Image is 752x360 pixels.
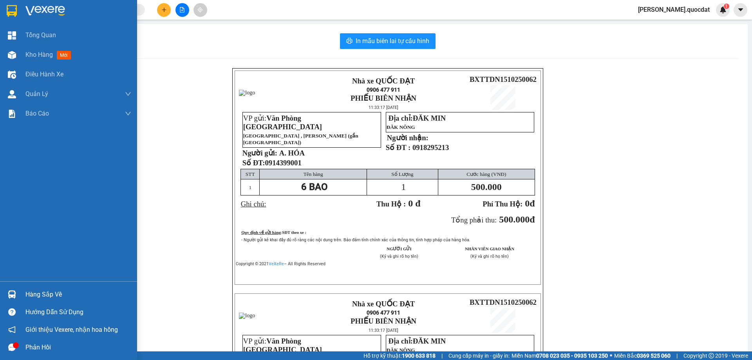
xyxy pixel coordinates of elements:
img: icon-new-feature [719,6,727,13]
sup: 1 [724,4,729,9]
div: Hướng dẫn sử dụng [25,306,131,318]
span: 0 đ [408,198,420,208]
span: 11:33:17 [DATE] [369,328,398,333]
span: Thu Hộ : [376,200,406,208]
img: logo [239,313,255,319]
span: 0918295213 [412,143,449,152]
span: | [441,351,443,360]
span: Giới thiệu Vexere, nhận hoa hồng [25,325,118,335]
strong: NGƯỜI GỬI [387,247,411,251]
span: VP gửi: [243,337,322,354]
img: dashboard-icon [8,31,16,40]
span: ĐĂK NÔNG [387,347,415,353]
span: 500.000 [471,182,502,192]
span: Quản Lý [25,89,48,99]
span: Điều hành xe [25,69,63,79]
span: 1 [725,4,728,9]
span: Quy định về gửi hàng [241,230,281,235]
span: ⚪️ [610,354,612,357]
span: : [281,230,306,235]
span: Miền Bắc [614,351,671,360]
span: (Ký và ghi rõ họ tên) [470,254,509,259]
span: A. HÓA [279,149,305,157]
span: 0 [525,198,530,208]
span: Phí Thu Hộ: [483,200,522,208]
img: warehouse-icon [8,290,16,298]
span: 1 [249,185,251,190]
button: file-add [175,3,189,17]
span: plus [161,7,167,13]
span: [GEOGRAPHIC_DATA] , [PERSON_NAME] (gần [GEOGRAPHIC_DATA]) [243,133,358,145]
span: 1 [401,182,406,192]
strong: Người nhận: [387,134,428,142]
span: Văn Phòng [GEOGRAPHIC_DATA] [243,114,322,131]
span: Tên hàng [304,171,323,177]
span: Số Lượng [391,171,413,177]
span: mới [57,51,71,60]
span: | [676,351,678,360]
span: printer [346,38,352,45]
button: caret-down [734,3,747,17]
span: notification [8,326,16,333]
span: Kho hàng [25,51,53,58]
button: plus [157,3,171,17]
a: VeXeRe [269,261,284,266]
span: Địa chỉ: [388,337,446,345]
span: aim [197,7,203,13]
span: Địa chỉ: [388,114,446,122]
span: Văn Phòng [GEOGRAPHIC_DATA] [243,337,322,354]
img: warehouse-icon [8,90,16,98]
strong: PHIẾU BIÊN NHẬN [351,94,416,102]
button: printerIn mẫu biên lai tự cấu hình [340,33,436,49]
strong: SĐT theo xe : [282,230,306,235]
strong: 0369 525 060 [637,353,671,359]
span: STT [246,171,255,177]
span: 500.000 [499,214,530,224]
span: down [125,91,131,97]
span: Báo cáo [25,109,49,118]
span: Tổng phải thu: [451,216,497,224]
img: warehouse-icon [8,71,16,79]
span: đ [530,214,535,224]
strong: PHIẾU BIÊN NHẬN [351,317,416,325]
strong: 1900 633 818 [402,353,436,359]
span: Copyright © 2021 – All Rights Reserved [236,261,325,266]
strong: NHÂN VIÊN GIAO NHẬN [465,247,514,251]
span: 0906 477 911 [367,309,400,316]
strong: đ [483,198,535,208]
span: Miền Nam [512,351,608,360]
span: [PERSON_NAME].quocdat [632,5,716,14]
img: logo [239,90,255,96]
span: 0914399001 [265,159,301,167]
span: file-add [179,7,185,13]
span: BXTTDN1510250062 [470,75,537,83]
div: Phản hồi [25,342,131,353]
span: 6 BAO [301,181,328,192]
span: down [125,110,131,117]
span: question-circle [8,308,16,316]
span: Tổng Quan [25,30,56,40]
span: 0906 477 911 [367,87,400,93]
span: - Người gửi kê khai đầy đủ rõ ràng các nội dung trên. Bảo đảm tính chính xác của thông tin, tính ... [241,237,470,242]
div: Hàng sắp về [25,289,131,300]
span: BXTTDN1510250062 [470,298,537,306]
span: 11:33:17 [DATE] [369,105,398,110]
span: (Ký và ghi rõ họ tên) [380,254,418,259]
span: Hỗ trợ kỹ thuật: [363,351,436,360]
strong: Số ĐT : [386,143,411,152]
button: aim [193,3,207,17]
span: VP gửi: [243,114,322,131]
span: copyright [709,353,714,358]
img: warehouse-icon [8,51,16,59]
strong: Số ĐT: [242,159,302,167]
span: In mẫu biên lai tự cấu hình [356,36,429,46]
span: ĐĂK NÔNG [387,124,415,130]
img: logo-vxr [7,5,17,17]
span: caret-down [737,6,744,13]
span: ĐĂK MIN [413,337,446,345]
strong: 0708 023 035 - 0935 103 250 [536,353,608,359]
span: Ghi chú: [241,200,266,208]
span: message [8,344,16,351]
img: solution-icon [8,110,16,118]
span: Cung cấp máy in - giấy in: [448,351,510,360]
